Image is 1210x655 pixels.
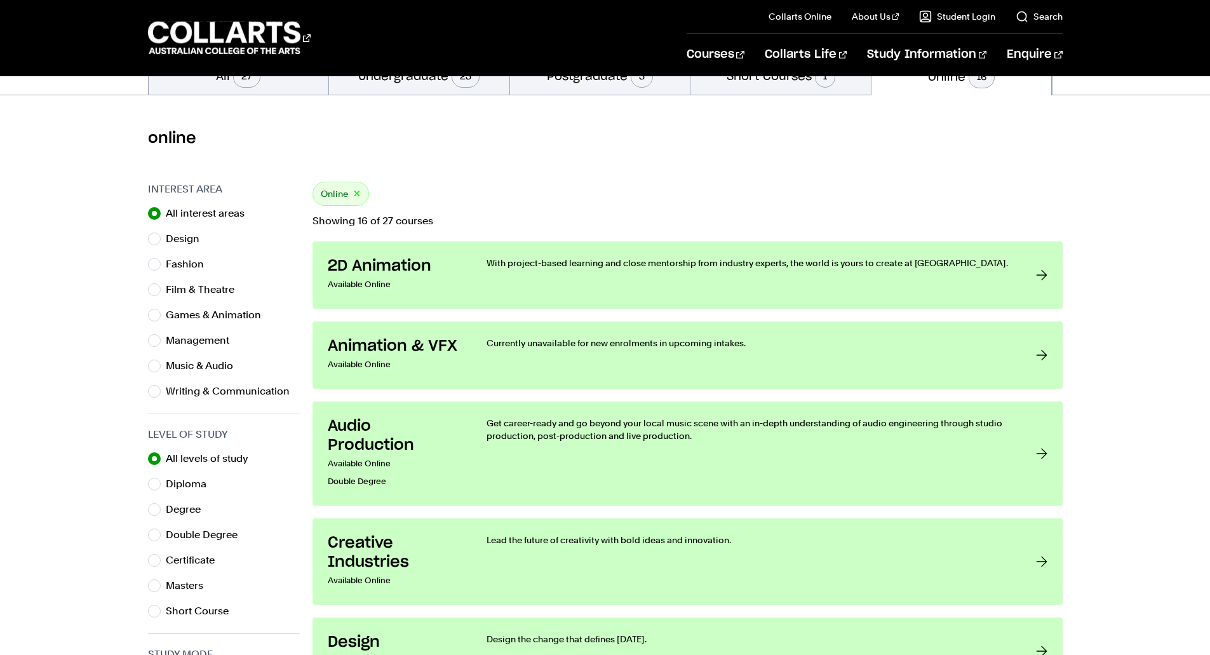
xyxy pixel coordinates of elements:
h3: Level of Study [148,427,300,442]
a: Collarts Online [769,10,831,23]
button: × [353,187,361,201]
a: Study Information [867,34,986,76]
label: Degree [166,501,211,518]
h3: Audio Production [328,417,461,455]
label: Masters [166,577,213,595]
label: Fashion [166,255,214,273]
a: Courses [687,34,744,76]
p: Available Online [328,356,461,374]
label: Short Course [166,602,239,620]
a: 2D Animation Available Online With project-based learning and close mentorship from industry expe... [313,241,1063,309]
h2: online [148,128,1063,149]
h3: 2D Animation [328,257,461,276]
span: 16 [969,67,995,88]
p: Currently unavailable for new enrolments in upcoming intakes. [487,337,1011,349]
p: Available Online [328,455,461,473]
label: Music & Audio [166,357,243,375]
label: Design [166,230,210,248]
p: Double Degree [328,473,461,490]
p: Get career-ready and go beyond your local music scene with an in-depth understanding of audio eng... [487,417,1011,442]
a: Audio Production Available OnlineDouble Degree Get career-ready and go beyond your local music sc... [313,402,1063,506]
h3: Creative Industries [328,534,461,572]
a: Student Login [919,10,995,23]
span: 3 [631,66,653,88]
a: Search [1016,10,1063,23]
span: 1 [815,66,835,88]
a: Creative Industries Available Online Lead the future of creativity with bold ideas and innovation. [313,518,1063,605]
div: Go to homepage [148,20,311,56]
h3: Animation & VFX [328,337,461,356]
span: 23 [452,66,480,88]
p: Lead the future of creativity with bold ideas and innovation. [487,534,1011,546]
label: Double Degree [166,526,248,544]
a: Collarts Life [765,34,847,76]
label: All interest areas [166,205,255,222]
label: Games & Animation [166,306,271,324]
a: About Us [852,10,899,23]
p: With project-based learning and close mentorship from industry experts, the world is yours to cre... [487,257,1011,269]
label: Management [166,332,239,349]
h3: Design [328,633,461,652]
p: Showing 16 of 27 courses [313,216,1063,226]
label: All levels of study [166,450,259,468]
label: Writing & Communication [166,382,300,400]
div: Online [313,182,369,206]
a: Enquire [1007,34,1062,76]
button: Online16 [871,57,1052,95]
span: 27 [233,66,260,88]
label: Film & Theatre [166,281,245,299]
a: Animation & VFX Available Online Currently unavailable for new enrolments in upcoming intakes. [313,321,1063,389]
h3: Interest Area [148,182,300,197]
p: Available Online [328,572,461,590]
label: Diploma [166,475,217,493]
p: Available Online [328,276,461,294]
label: Certificate [166,551,225,569]
p: Design the change that defines [DATE]. [487,633,1011,645]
